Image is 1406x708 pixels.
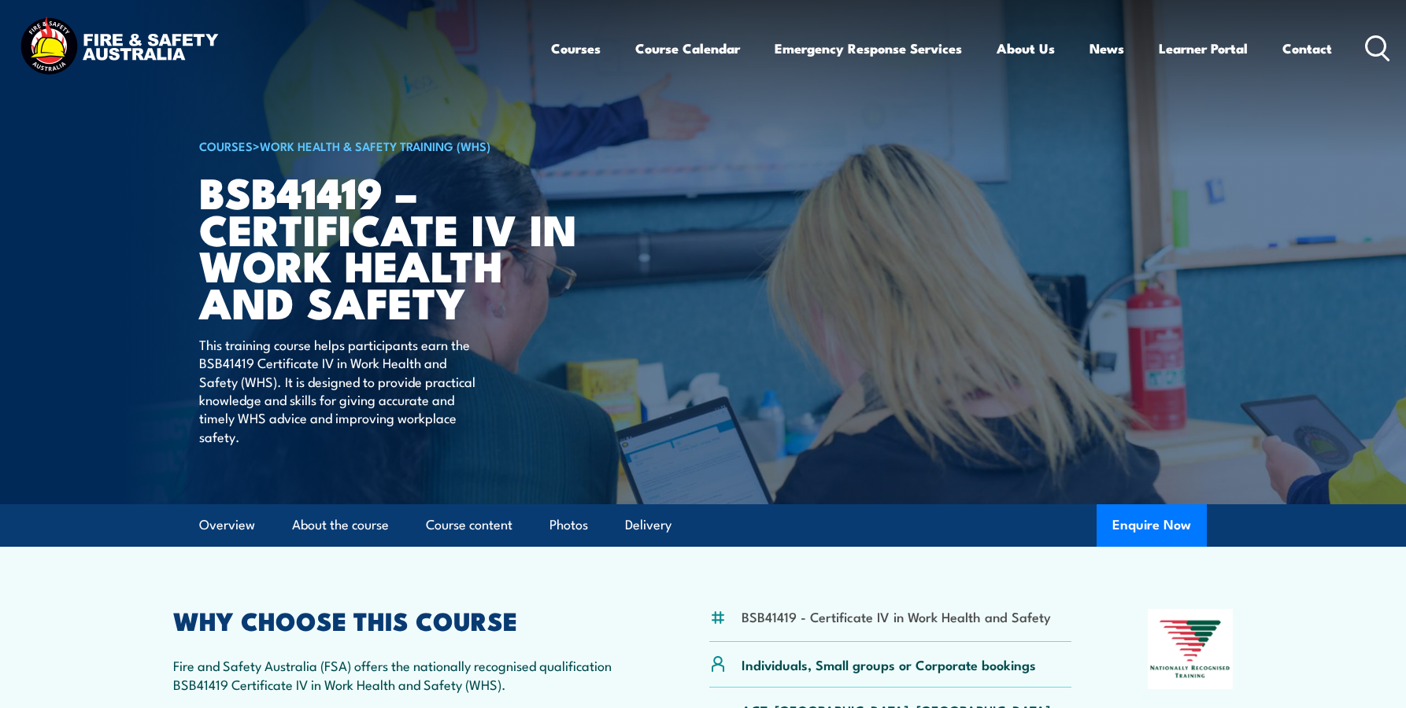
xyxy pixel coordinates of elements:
a: Contact [1282,28,1332,69]
h2: WHY CHOOSE THIS COURSE [173,609,633,631]
a: COURSES [199,137,253,154]
h6: > [199,136,588,155]
a: Work Health & Safety Training (WHS) [260,137,490,154]
a: News [1090,28,1124,69]
li: BSB41419 - Certificate IV in Work Health and Safety [742,607,1051,625]
p: This training course helps participants earn the BSB41419 Certificate IV in Work Health and Safet... [199,335,487,445]
p: Individuals, Small groups or Corporate bookings [742,655,1036,673]
a: Overview [199,504,255,546]
p: Fire and Safety Australia (FSA) offers the nationally recognised qualification BSB41419 Certifica... [173,656,633,693]
a: Course content [426,504,512,546]
a: About Us [997,28,1055,69]
a: Course Calendar [635,28,740,69]
button: Enquire Now [1097,504,1207,547]
a: Delivery [625,504,672,546]
a: Learner Portal [1159,28,1248,69]
img: Nationally Recognised Training logo. [1148,609,1233,689]
a: Photos [549,504,588,546]
a: Emergency Response Services [775,28,962,69]
h1: BSB41419 – Certificate IV in Work Health and Safety [199,173,588,320]
a: About the course [292,504,389,546]
a: Courses [551,28,601,69]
